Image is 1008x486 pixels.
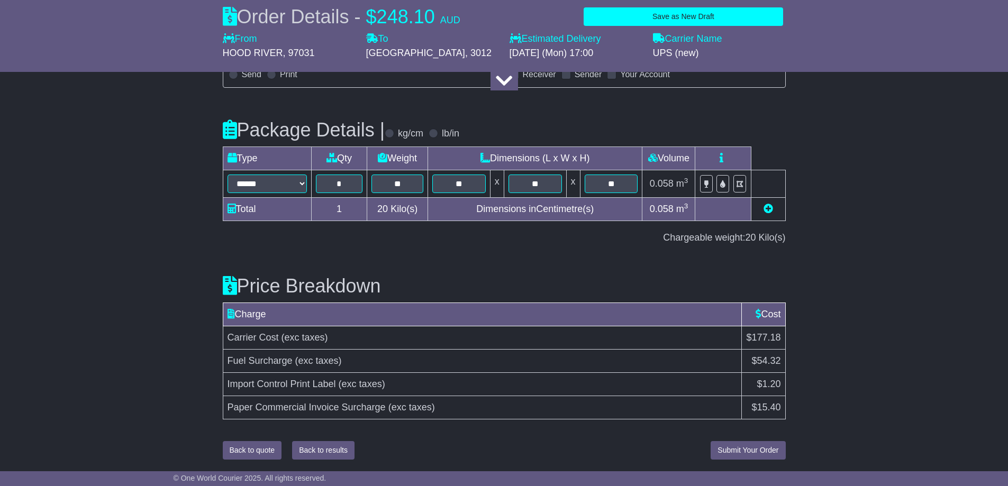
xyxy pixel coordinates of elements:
span: Import Control Print Label [228,379,336,389]
span: Submit Your Order [718,446,778,454]
label: kg/cm [398,128,423,140]
span: [GEOGRAPHIC_DATA] [366,48,465,58]
span: m [676,204,688,214]
td: Weight [367,147,428,170]
td: Qty [311,147,367,170]
span: , 3012 [465,48,492,58]
button: Back to results [292,441,355,460]
span: 0.058 [650,204,674,214]
span: HOOD RIVER [223,48,283,58]
span: (exc taxes) [281,332,328,343]
div: Order Details - [223,5,460,28]
button: Submit Your Order [711,441,785,460]
span: , 97031 [283,48,315,58]
label: From [223,33,257,45]
td: Total [223,198,311,221]
div: Chargeable weight: Kilo(s) [223,232,786,244]
span: 248.10 [377,6,435,27]
span: 0.058 [650,178,674,189]
span: Paper Commercial Invoice Surcharge [228,402,386,412]
button: Save as New Draft [584,7,783,26]
td: Cost [742,303,785,326]
sup: 3 [684,202,688,210]
span: $54.32 [751,355,780,366]
sup: 3 [684,177,688,185]
td: x [490,170,504,198]
a: Add new item [764,204,773,214]
td: x [566,170,580,198]
td: Charge [223,303,742,326]
td: 1 [311,198,367,221]
span: (exc taxes) [339,379,385,389]
span: m [676,178,688,189]
h3: Price Breakdown [223,276,786,297]
span: $177.18 [746,332,780,343]
td: Dimensions in Centimetre(s) [428,198,642,221]
div: UPS (new) [653,48,786,59]
span: $1.20 [757,379,780,389]
label: To [366,33,388,45]
span: $ [366,6,377,27]
td: Kilo(s) [367,198,428,221]
h3: Package Details | [223,120,385,141]
td: Volume [642,147,695,170]
span: 20 [745,232,756,243]
label: Estimated Delivery [510,33,642,45]
label: Carrier Name [653,33,722,45]
td: Dimensions (L x W x H) [428,147,642,170]
div: [DATE] (Mon) 17:00 [510,48,642,59]
span: $15.40 [751,402,780,412]
span: © One World Courier 2025. All rights reserved. [174,474,326,482]
span: Carrier Cost [228,332,279,343]
span: 20 [377,204,388,214]
span: AUD [440,15,460,25]
span: (exc taxes) [388,402,435,412]
span: (exc taxes) [295,355,342,366]
button: Back to quote [223,441,282,460]
span: Fuel Surcharge [228,355,293,366]
td: Type [223,147,311,170]
label: lb/in [442,128,459,140]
